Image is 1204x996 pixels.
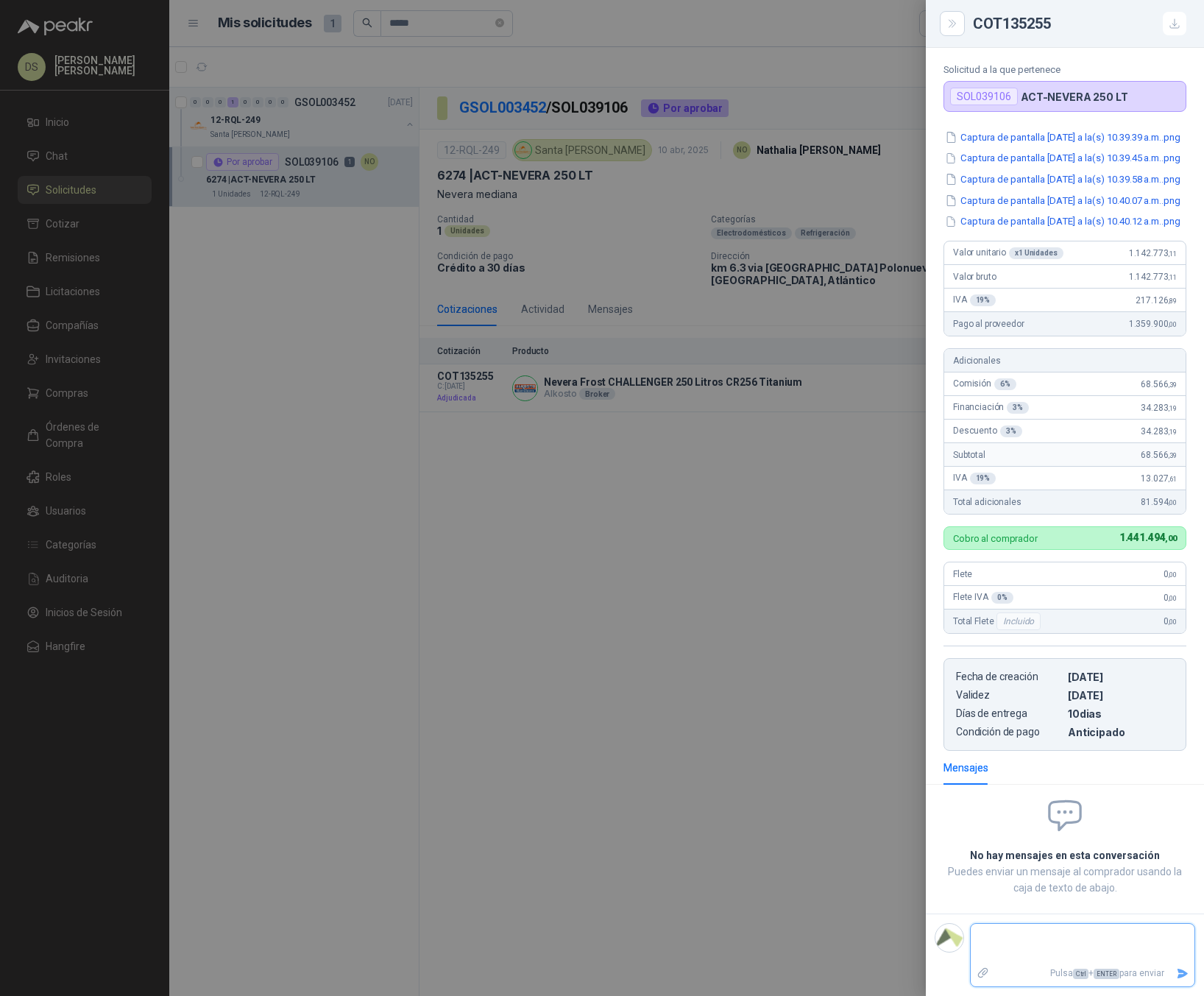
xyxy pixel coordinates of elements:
div: 3 % [1000,425,1022,437]
p: Puedes enviar un mensaje al comprador usando la caja de texto de abajo. [943,863,1186,896]
p: Validez [956,689,1062,702]
p: ACT-NEVERA 250 LT [1021,91,1128,103]
span: ,19 [1168,404,1177,412]
span: ,00 [1165,534,1177,543]
p: Anticipado [1068,726,1174,738]
div: x 1 Unidades [1009,247,1063,259]
span: Subtotal [953,450,985,460]
span: 1.441.494 [1119,531,1177,543]
div: 6 % [994,378,1016,390]
p: Condición de pago [956,726,1062,738]
label: Adjuntar archivos [971,961,996,986]
div: Mensajes [943,760,988,776]
span: Flete [953,569,972,579]
div: 0 % [991,592,1013,604]
div: SOL039106 [950,88,1018,105]
span: Descuento [953,425,1022,437]
span: 1.142.773 [1129,272,1177,282]
p: Días de entrega [956,707,1062,720]
span: 34.283 [1141,403,1177,413]
p: Fecha de creación [956,671,1062,683]
span: ENTER [1094,969,1119,979]
span: IVA [953,473,996,484]
button: Close [943,15,961,32]
span: 34.283 [1141,426,1177,437]
div: Total adicionales [944,490,1186,514]
img: Company Logo [935,924,963,952]
span: 217.126 [1136,295,1177,305]
span: Valor bruto [953,272,996,282]
span: ,11 [1168,273,1177,281]
span: ,39 [1168,451,1177,459]
span: 13.027 [1141,473,1177,484]
h2: No hay mensajes en esta conversación [943,847,1186,863]
p: 10 dias [1068,707,1174,720]
span: ,00 [1168,618,1177,626]
button: Captura de pantalla [DATE] a la(s) 10.40.07 a.m..png [943,193,1182,208]
span: ,00 [1168,571,1177,579]
span: ,19 [1168,428,1177,436]
span: 1.142.773 [1129,248,1177,258]
span: ,00 [1168,498,1177,506]
span: ,00 [1168,320,1177,328]
span: IVA [953,294,996,306]
span: ,39 [1168,381,1177,389]
p: Cobro al comprador [953,534,1038,543]
button: Captura de pantalla [DATE] a la(s) 10.40.12 a.m..png [943,214,1182,230]
span: ,61 [1168,475,1177,483]
span: Pago al proveedor [953,319,1024,329]
div: Incluido [996,612,1041,630]
span: 68.566 [1141,450,1177,460]
p: [DATE] [1068,671,1174,683]
span: Valor unitario [953,247,1063,259]
span: ,11 [1168,250,1177,258]
button: Captura de pantalla [DATE] a la(s) 10.39.45 a.m..png [943,151,1182,166]
p: Solicitud a la que pertenece [943,64,1186,75]
button: Enviar [1170,961,1194,986]
div: Adicionales [944,349,1186,372]
span: Flete IVA [953,592,1013,604]
span: Total Flete [953,612,1044,630]
div: COT135255 [973,12,1186,35]
p: [DATE] [1068,689,1174,702]
button: Captura de pantalla [DATE] a la(s) 10.39.58 a.m..png [943,172,1182,187]
p: Pulsa + para enviar [996,961,1171,986]
div: 3 % [1007,402,1029,414]
span: Comisión [953,378,1016,390]
span: ,00 [1168,594,1177,602]
span: ,89 [1168,297,1177,305]
span: 81.594 [1141,497,1177,507]
div: 19 % [970,294,996,306]
span: Financiación [953,402,1029,414]
span: 0 [1164,569,1177,579]
span: 0 [1164,616,1177,626]
span: 1.359.900 [1129,319,1177,329]
button: Captura de pantalla [DATE] a la(s) 10.39.39 a.m..png [943,130,1182,145]
span: Ctrl [1073,969,1088,979]
span: 68.566 [1141,379,1177,389]
div: 19 % [970,473,996,484]
span: 0 [1164,593,1177,603]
